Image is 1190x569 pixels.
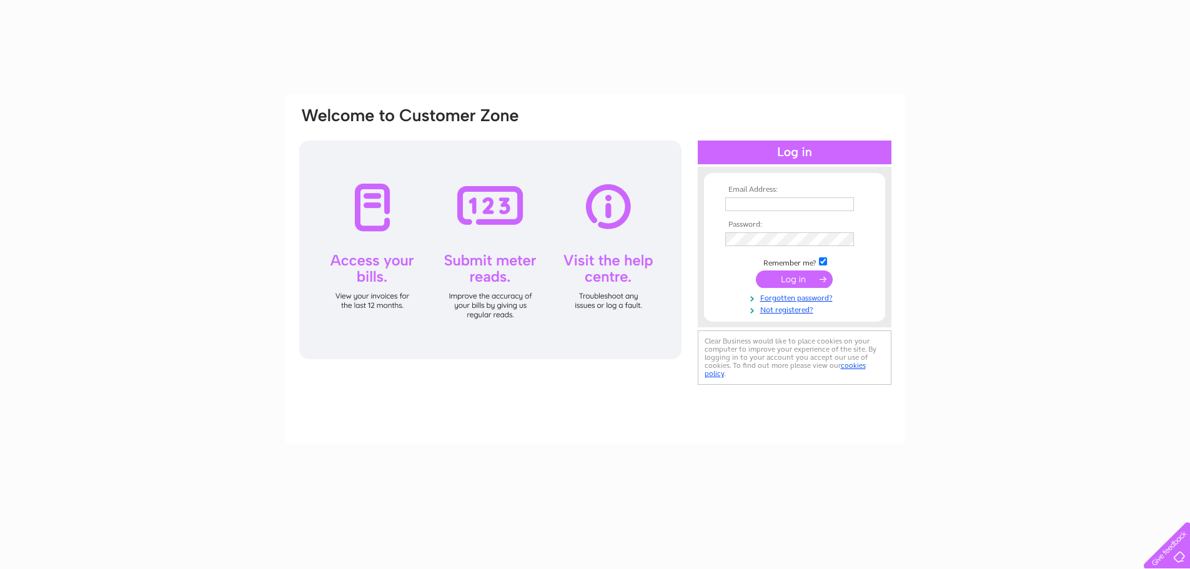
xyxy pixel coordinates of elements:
th: Email Address: [722,186,867,194]
a: Forgotten password? [725,291,867,303]
td: Remember me? [722,255,867,268]
a: Not registered? [725,303,867,315]
input: Submit [756,270,833,288]
a: cookies policy [705,361,866,378]
th: Password: [722,220,867,229]
div: Clear Business would like to place cookies on your computer to improve your experience of the sit... [698,330,891,385]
